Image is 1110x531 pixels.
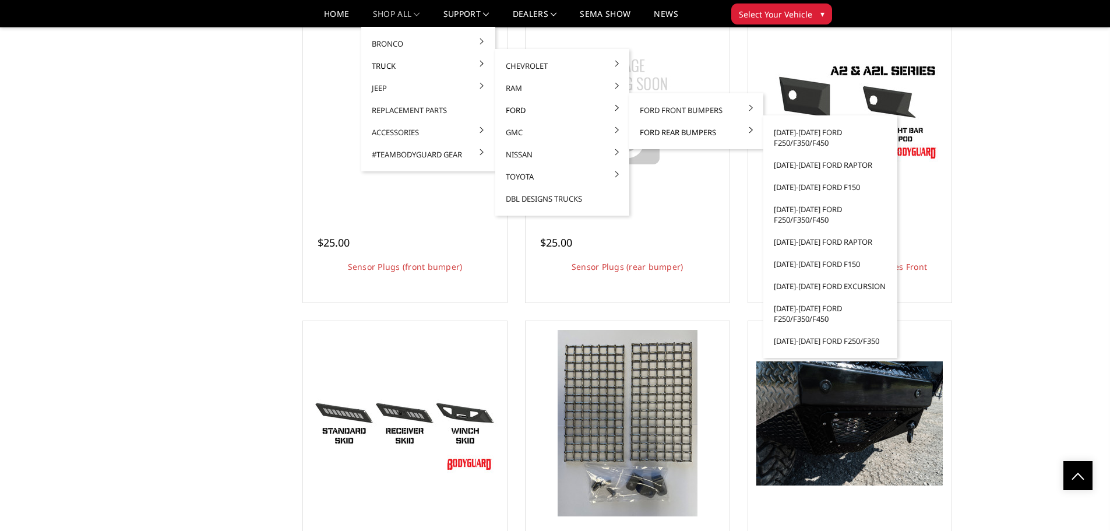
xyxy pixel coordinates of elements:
img: T2 Series - Factory Fog Light Assembly [756,361,943,486]
a: [DATE]-[DATE] Ford F150 [768,176,893,198]
a: [DATE]-[DATE] Ford F150 [768,253,893,275]
a: [DATE]-[DATE] Ford F250/F350/F450 [768,198,893,231]
a: shop all [373,10,420,27]
a: Sensor Plugs (rear bumper) [572,261,683,272]
a: Support [443,10,489,27]
a: [DATE]-[DATE] Ford Raptor [768,154,893,176]
span: ▾ [820,8,824,20]
a: Jeep [366,77,491,99]
a: [DATE]-[DATE] Ford Excursion [768,275,893,297]
a: [DATE]-[DATE] Ford F250/F350/F450 [768,121,893,154]
a: Ford Front Bumpers [634,99,759,121]
a: [DATE]-[DATE] Ford Raptor [768,231,893,253]
a: [DATE]-[DATE] Ford F250/F350 [768,330,893,352]
img: Sensor Pods for A2 or A2L Series Front Bumpers [756,59,943,164]
a: Ford Rear Bumpers [634,121,759,143]
a: [DATE]-[DATE] Ford F250/F350/F450 [768,297,893,330]
a: Home [324,10,349,27]
a: Click to Top [1063,461,1093,490]
a: Chevrolet [500,55,625,77]
span: $25.00 [318,235,350,249]
a: News [654,10,678,27]
a: Stainless steel woven mesh with mounting hardware Skid Plate Mesh for A2L Series Front Bumper [528,324,727,522]
button: Select Your Vehicle [731,3,832,24]
a: Accessories [366,121,491,143]
a: Bronco [366,33,491,55]
a: Truck [366,55,491,77]
span: Select Your Vehicle [739,8,812,20]
a: Nissan [500,143,625,166]
a: T2 Series - Factory Fog Light Assembly [751,324,949,522]
a: GMC [500,121,625,143]
a: Sensor Plugs (front bumper) [348,261,463,272]
span: $125.00 [763,235,801,249]
a: Skid Plate for T2 Series Front Bumper winch mount skid plate [306,324,504,522]
a: DBL Designs Trucks [500,188,625,210]
a: Ford [500,99,625,121]
a: SEMA Show [580,10,630,27]
img: Stainless steel woven mesh with mounting hardware [558,330,697,516]
a: #TeamBodyguard Gear [366,143,491,166]
a: Dealers [513,10,557,27]
a: Ram [500,77,625,99]
a: Replacement Parts [366,99,491,121]
span: $25.00 [540,235,572,249]
a: Toyota [500,166,625,188]
a: Sensor Pods for A2 or A2L Series Front Bumpers [751,13,949,211]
